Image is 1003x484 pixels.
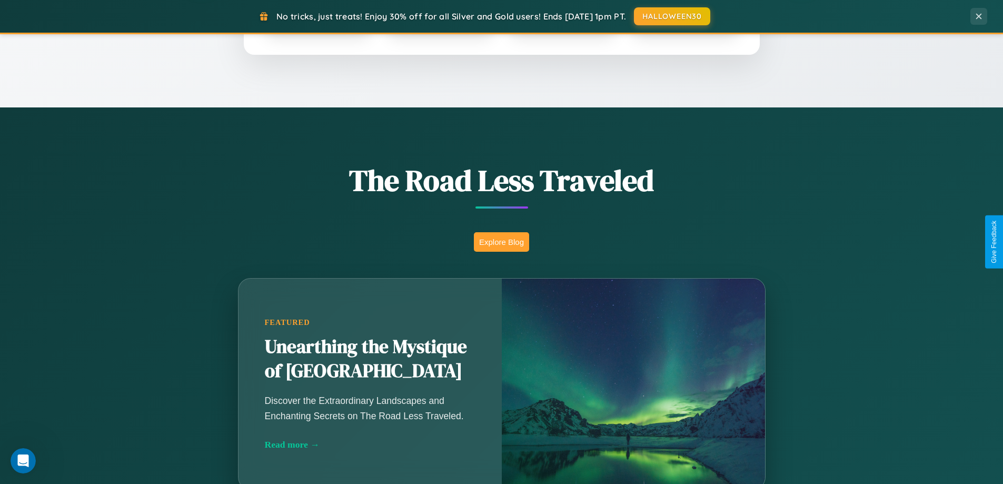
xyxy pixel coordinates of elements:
button: HALLOWEEN30 [634,7,710,25]
div: Give Feedback [990,221,998,263]
p: Discover the Extraordinary Landscapes and Enchanting Secrets on The Road Less Traveled. [265,393,475,423]
div: Read more → [265,439,475,450]
h1: The Road Less Traveled [186,160,818,201]
span: No tricks, just treats! Enjoy 30% off for all Silver and Gold users! Ends [DATE] 1pm PT. [276,11,626,22]
button: Explore Blog [474,232,529,252]
div: Featured [265,318,475,327]
iframe: Intercom live chat [11,448,36,473]
h2: Unearthing the Mystique of [GEOGRAPHIC_DATA] [265,335,475,383]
